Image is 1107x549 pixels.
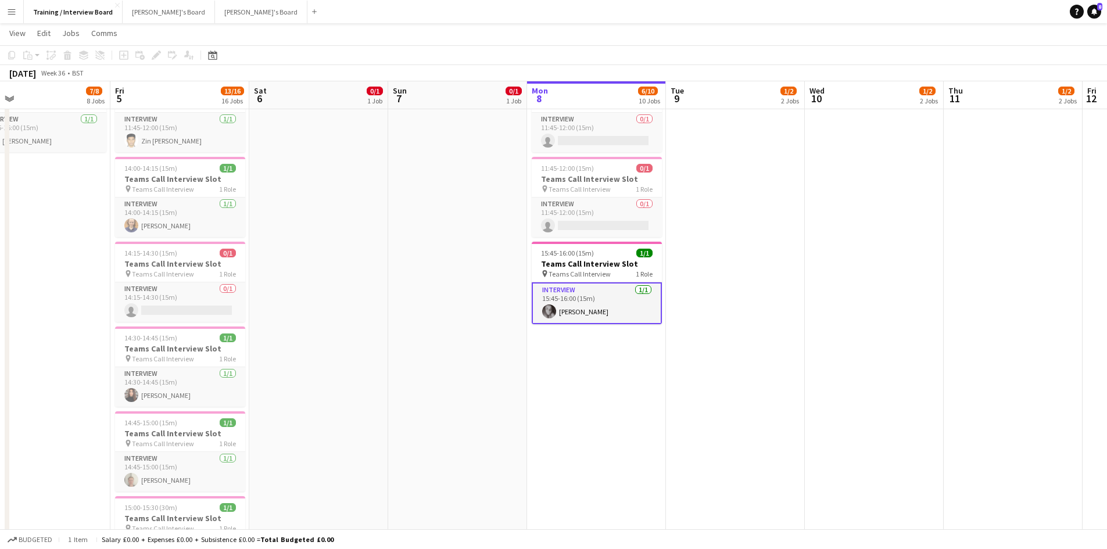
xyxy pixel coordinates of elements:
app-job-card: 14:15-14:30 (15m)0/1Teams Call Interview Slot Teams Call Interview1 RoleInterview0/114:15-14:30 (... [115,242,245,322]
div: 1 Job [506,96,521,105]
app-card-role: Interview1/111:45-12:00 (15m)Zin [PERSON_NAME] [115,113,245,152]
span: Tue [671,85,684,96]
span: Teams Call Interview [132,439,194,448]
span: Teams Call Interview [549,270,611,278]
app-job-card: 15:45-16:00 (15m)1/1Teams Call Interview Slot Teams Call Interview1 RoleInterview1/115:45-16:00 (... [532,242,662,324]
span: 12 [1085,92,1097,105]
span: Total Budgeted £0.00 [260,535,334,544]
span: 1 item [64,535,92,544]
span: 15:00-15:30 (30m) [124,503,177,512]
span: 14:45-15:00 (15m) [124,418,177,427]
span: 6 [252,92,267,105]
span: Edit [37,28,51,38]
span: Teams Call Interview [132,524,194,533]
div: 1 Job [367,96,382,105]
div: 10 Jobs [639,96,660,105]
h3: Teams Call Interview Slot [532,259,662,269]
span: 1/1 [220,503,236,512]
span: 6/10 [638,87,658,95]
span: Comms [91,28,117,38]
span: Sat [254,85,267,96]
app-card-role: Interview1/114:00-14:15 (15m)[PERSON_NAME] [115,198,245,237]
span: 1/2 [1058,87,1074,95]
span: 0/1 [636,164,653,173]
div: BST [72,69,84,77]
app-card-role: Interview1/114:30-14:45 (15m)[PERSON_NAME] [115,367,245,407]
app-job-card: 11:45-12:00 (15m)1/1Teams Call Interview Slot Teams Call Interview1 RoleInterview1/111:45-12:00 (... [115,72,245,152]
app-card-role: Interview1/115:45-16:00 (15m)[PERSON_NAME] [532,282,662,324]
span: 1/1 [636,249,653,257]
span: 1 Role [219,185,236,193]
span: 1 Role [219,524,236,533]
h3: Teams Call Interview Slot [115,428,245,439]
span: Sun [393,85,407,96]
div: 2 Jobs [1059,96,1077,105]
app-job-card: 14:45-15:00 (15m)1/1Teams Call Interview Slot Teams Call Interview1 RoleInterview1/114:45-15:00 (... [115,411,245,491]
span: 14:00-14:15 (15m) [124,164,177,173]
a: Comms [87,26,122,41]
span: Fri [115,85,124,96]
app-card-role: Interview0/111:45-12:00 (15m) [532,198,662,237]
span: 1/2 [780,87,797,95]
div: 2 Jobs [781,96,799,105]
span: Budgeted [19,536,52,544]
a: 8 [1087,5,1101,19]
button: Training / Interview Board [24,1,123,23]
span: 14:15-14:30 (15m) [124,249,177,257]
span: Mon [532,85,548,96]
span: 11:45-12:00 (15m) [541,164,594,173]
app-card-role: Interview0/111:45-12:00 (15m) [532,113,662,152]
div: [DATE] [9,67,36,79]
span: 10 [808,92,825,105]
span: 0/1 [367,87,383,95]
app-job-card: 11:45-12:00 (15m)0/1Teams Call Interview Slot Teams Call Interview1 RoleInterview0/111:45-12:00 (... [532,72,662,152]
span: 14:30-14:45 (15m) [124,333,177,342]
h3: Teams Call Interview Slot [115,174,245,184]
span: Jobs [62,28,80,38]
span: Thu [948,85,963,96]
span: 5 [113,92,124,105]
h3: Teams Call Interview Slot [115,259,245,269]
span: View [9,28,26,38]
span: Week 36 [38,69,67,77]
a: View [5,26,30,41]
span: 1/1 [220,418,236,427]
span: Teams Call Interview [132,185,194,193]
app-job-card: 14:30-14:45 (15m)1/1Teams Call Interview Slot Teams Call Interview1 RoleInterview1/114:30-14:45 (... [115,326,245,407]
h3: Teams Call Interview Slot [532,174,662,184]
a: Edit [33,26,55,41]
span: 15:45-16:00 (15m) [541,249,594,257]
span: Fri [1087,85,1097,96]
span: 1 Role [219,354,236,363]
div: 2 Jobs [920,96,938,105]
span: 1 Role [219,270,236,278]
div: 8 Jobs [87,96,105,105]
div: Salary £0.00 + Expenses £0.00 + Subsistence £0.00 = [102,535,334,544]
h3: Teams Call Interview Slot [115,343,245,354]
span: 13/16 [221,87,244,95]
span: Teams Call Interview [549,185,611,193]
span: 9 [669,92,684,105]
app-card-role: Interview0/114:15-14:30 (15m) [115,282,245,322]
app-job-card: 14:00-14:15 (15m)1/1Teams Call Interview Slot Teams Call Interview1 RoleInterview1/114:00-14:15 (... [115,157,245,237]
span: 1 Role [219,439,236,448]
span: 1/1 [220,333,236,342]
button: [PERSON_NAME]'s Board [123,1,215,23]
span: Wed [809,85,825,96]
span: 11 [947,92,963,105]
div: 11:45-12:00 (15m)0/1Teams Call Interview Slot Teams Call Interview1 RoleInterview0/111:45-12:00 (... [532,157,662,237]
span: 8 [1097,3,1102,10]
span: 7/8 [86,87,102,95]
span: 8 [530,92,548,105]
span: 1/1 [220,164,236,173]
span: 1 Role [636,185,653,193]
a: Jobs [58,26,84,41]
div: 16 Jobs [221,96,243,105]
span: 0/1 [506,87,522,95]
